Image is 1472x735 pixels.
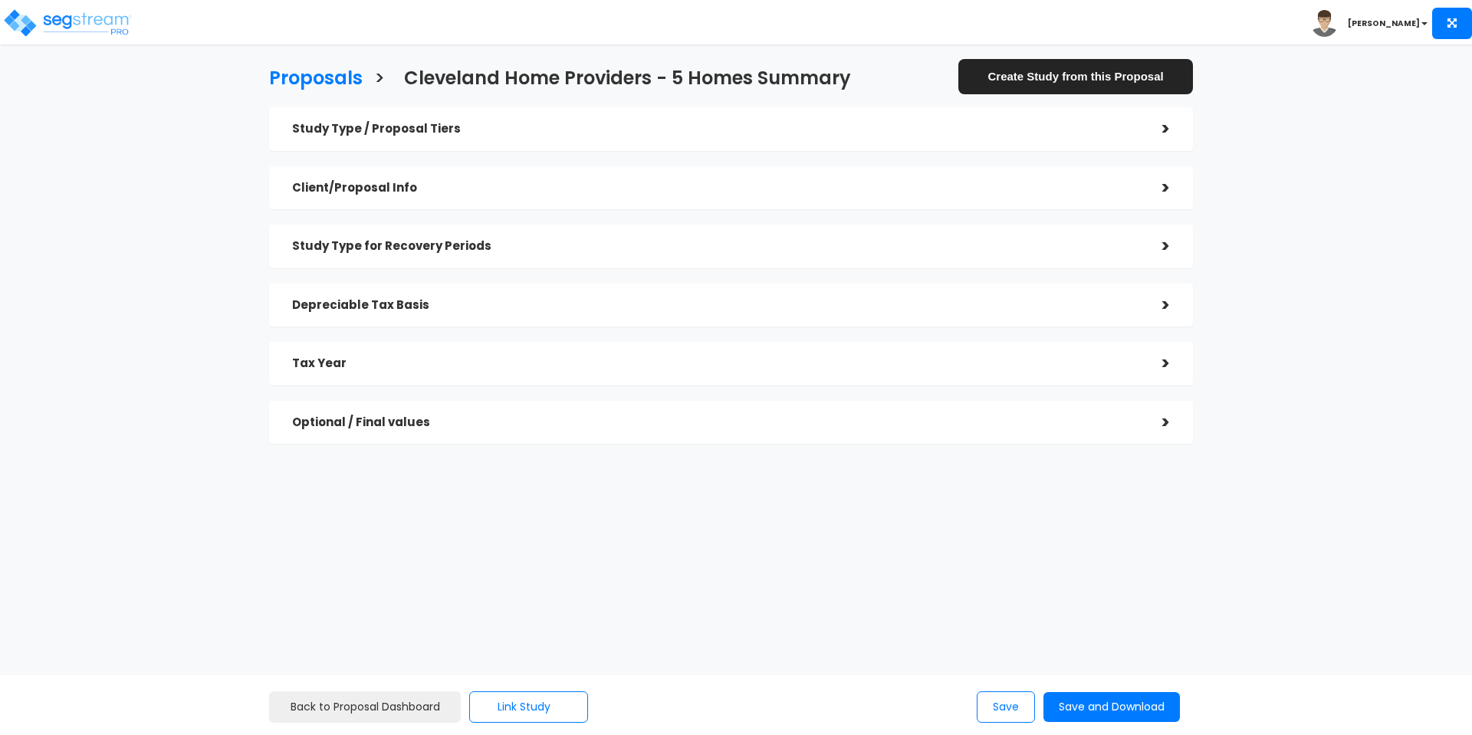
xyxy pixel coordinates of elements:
[2,8,133,38] img: logo_pro_r.png
[1139,176,1170,200] div: >
[1311,10,1338,37] img: avatar.png
[958,59,1193,94] a: Create Study from this Proposal
[292,357,1139,370] h5: Tax Year
[292,416,1139,429] h5: Optional / Final values
[1139,294,1170,317] div: >
[374,68,385,92] h3: >
[404,68,851,92] h3: Cleveland Home Providers - 5 Homes Summary
[292,182,1139,195] h5: Client/Proposal Info
[393,53,851,100] a: Cleveland Home Providers - 5 Homes Summary
[292,299,1139,312] h5: Depreciable Tax Basis
[292,123,1139,136] h5: Study Type / Proposal Tiers
[292,240,1139,253] h5: Study Type for Recovery Periods
[1139,352,1170,376] div: >
[1139,411,1170,435] div: >
[269,691,461,723] a: Back to Proposal Dashboard
[977,691,1035,723] button: Save
[269,68,363,92] h3: Proposals
[1139,117,1170,141] div: >
[258,53,363,100] a: Proposals
[1043,692,1180,722] button: Save and Download
[1348,18,1420,29] b: [PERSON_NAME]
[469,691,588,723] button: Link Study
[1139,235,1170,258] div: >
